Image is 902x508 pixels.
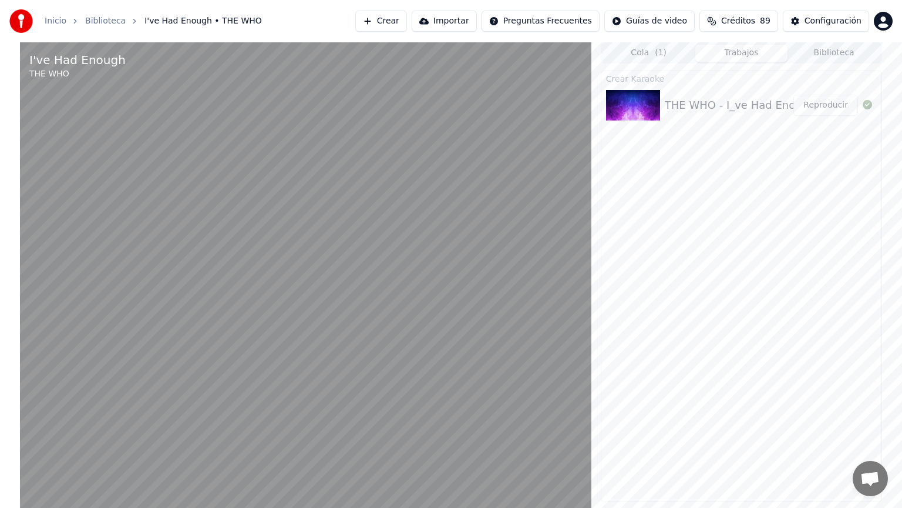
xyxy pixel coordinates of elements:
[787,45,880,62] button: Biblioteca
[783,11,869,32] button: Configuración
[29,68,126,80] div: THE WHO
[9,9,33,33] img: youka
[760,15,770,27] span: 89
[601,71,881,85] div: Crear Karaoke
[793,95,858,116] button: Reproducir
[355,11,407,32] button: Crear
[805,15,861,27] div: Configuración
[655,47,667,59] span: ( 1 )
[85,15,126,27] a: Biblioteca
[721,15,755,27] span: Créditos
[412,11,477,32] button: Importar
[29,52,126,68] div: I've Had Enough
[695,45,788,62] button: Trabajos
[482,11,600,32] button: Preguntas Frecuentes
[144,15,262,27] span: I've Had Enough • THE WHO
[603,45,695,62] button: Cola
[853,461,888,496] div: Chat abierto
[45,15,66,27] a: Inicio
[45,15,262,27] nav: breadcrumb
[699,11,778,32] button: Créditos89
[604,11,695,32] button: Guías de video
